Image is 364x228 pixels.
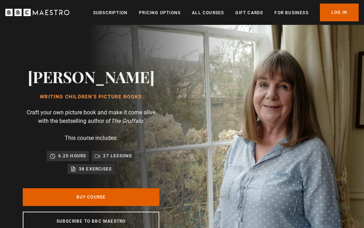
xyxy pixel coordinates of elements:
[274,9,308,16] a: For business
[192,9,224,16] a: All Courses
[23,188,159,206] a: Buy Course
[93,9,128,16] a: Subscription
[103,152,132,159] p: 27 lessons
[139,9,181,16] a: Pricing Options
[28,67,155,86] h2: [PERSON_NAME]
[65,134,118,142] p: This course includes:
[111,118,143,124] i: The Gruffalo
[28,94,155,100] h1: Writing Children's Picture Books
[23,108,159,125] p: Craft your own picture book and make it come alive with the bestselling author of .
[93,4,359,21] nav: Primary
[58,152,86,159] p: 6.25 hours
[79,165,112,173] p: 38 exercises
[235,9,263,16] a: Gift Cards
[5,7,69,18] svg: BBC Maestro
[320,4,359,21] a: Log In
